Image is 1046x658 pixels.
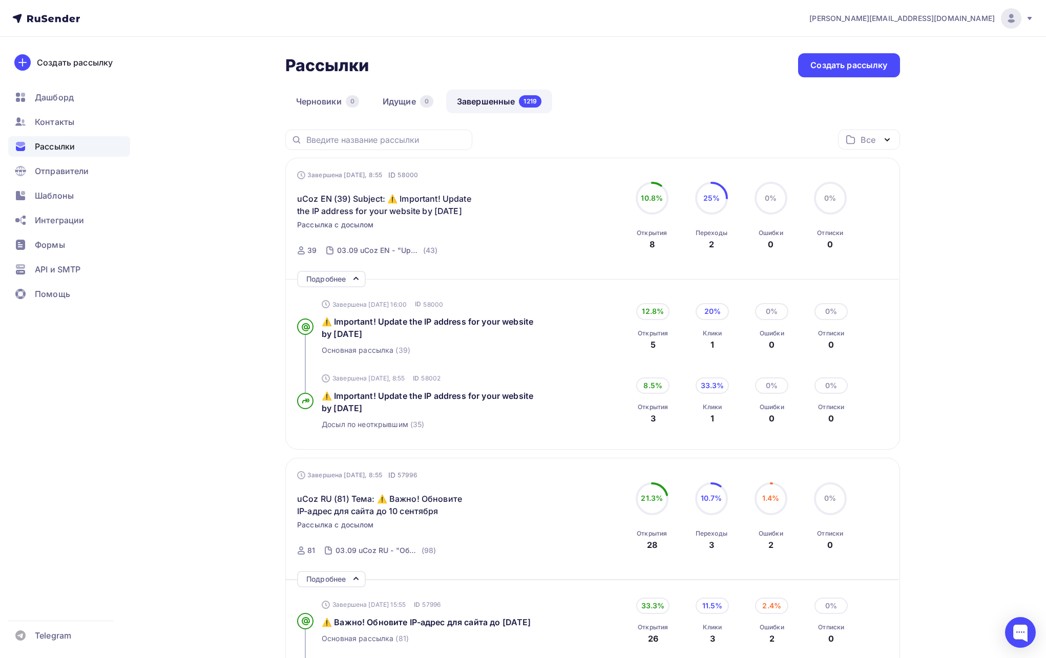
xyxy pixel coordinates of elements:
div: 8.5% [636,377,670,394]
a: Формы [8,235,130,255]
div: 1219 [519,95,541,108]
div: 3 [709,539,714,551]
span: [PERSON_NAME][EMAIL_ADDRESS][DOMAIN_NAME] [809,13,995,24]
a: ⚠️ Important! Update the IP address for your website by [DATE] [322,390,555,414]
span: ⚠️ Important! Update the IP address for your website by [DATE] [322,316,533,339]
div: Ошибки [759,529,783,538]
span: ID [413,373,419,384]
div: 0 [760,338,784,351]
div: 1 [703,412,722,424]
div: Открытия [637,529,667,538]
a: 03.09 uCoz RU - "Обновите IP-адрес для сайта" (98) [334,542,437,559]
div: Подробнее [306,573,346,585]
span: Основная рассылка [322,345,393,355]
div: Клики [703,329,722,337]
div: Отписки [818,403,844,411]
a: ⚠️ Важно! Обновите IP-адрес для сайта до [DATE] [322,616,555,628]
span: Завершена [DATE], 8:55 [332,374,405,383]
div: 1 [703,338,722,351]
h2: Рассылки [285,55,369,76]
div: Открытия [637,229,667,237]
div: Ошибки [759,229,783,237]
div: Клики [703,403,722,411]
span: 58000 [398,170,418,180]
div: 0 [346,95,359,108]
div: Создать рассылку [37,56,113,69]
div: Открытия [638,329,668,337]
div: Клики [703,623,722,631]
div: 0 [818,338,844,351]
a: [PERSON_NAME][EMAIL_ADDRESS][DOMAIN_NAME] [809,8,1034,29]
span: (81) [395,633,409,644]
div: Отписки [818,623,844,631]
span: Досыл по неоткрывшим [322,419,408,430]
div: 81 [307,545,315,556]
span: Рассылка с досылом [297,220,374,230]
span: ID [388,170,395,180]
div: 0 [818,412,844,424]
a: Отправители [8,161,130,181]
div: 0% [814,303,848,320]
div: 3 [703,632,722,645]
span: ID [414,600,420,610]
span: (35) [410,419,425,430]
span: Завершена [DATE] 16:00 [332,300,407,309]
div: Ошибки [760,403,784,411]
div: 0 [827,539,833,551]
span: 1.4% [762,494,780,502]
span: 0% [765,194,777,202]
span: 57996 [422,600,441,609]
div: 2 [768,539,773,551]
span: Отправители [35,165,89,177]
div: 28 [647,539,657,551]
span: Рассылка с досылом [297,520,374,530]
span: Telegram [35,629,71,642]
span: 58000 [423,300,443,309]
a: 03.09 uCoz EN - "Update IP-address for website" (43) [336,242,438,259]
span: Контакты [35,116,74,128]
div: 0% [755,377,788,394]
span: 10.7% [701,494,722,502]
span: 25% [703,194,720,202]
span: 0% [824,194,836,202]
span: ⚠️ Важно! Обновите IP-адрес для сайта до [DATE] [322,617,531,627]
div: 3 [638,412,668,424]
span: Дашборд [35,91,74,103]
div: 0 [768,238,773,250]
span: 58002 [421,374,441,383]
div: 8 [650,238,655,250]
a: Черновики0 [285,90,370,113]
div: Завершена [DATE], 8:55 [297,470,417,480]
div: Завершена [DATE], 8:55 [297,170,418,180]
span: 21.3% [641,494,663,502]
span: ID [388,470,395,480]
a: Шаблоны [8,185,130,206]
div: Ошибки [760,623,784,631]
div: Открытия [638,403,668,411]
div: 0% [814,377,848,394]
div: 03.09 uCoz EN - "Update IP-address for website" [337,245,421,256]
span: ID [415,299,421,309]
div: 0% [755,303,788,320]
div: 2.4% [755,598,788,614]
div: 12.8% [636,303,670,320]
a: ⚠️ Important! Update the IP address for your website by [DATE] [322,315,555,340]
span: 10.8% [641,194,663,202]
span: 0% [824,494,836,502]
span: API и SMTP [35,263,80,275]
div: 26 [638,632,668,645]
span: Шаблоны [35,189,74,202]
span: Рассылки [35,140,75,153]
div: 39 [307,245,317,256]
div: (43) [423,245,438,256]
div: Все [861,134,875,146]
span: Интеграции [35,214,84,226]
div: 11.5% [696,598,729,614]
span: Помощь [35,288,70,300]
div: 5 [638,338,668,351]
a: Идущие0 [372,90,444,113]
div: (98) [422,545,436,556]
div: 33.3% [696,377,729,394]
div: Отписки [818,329,844,337]
div: Отписки [817,229,843,237]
